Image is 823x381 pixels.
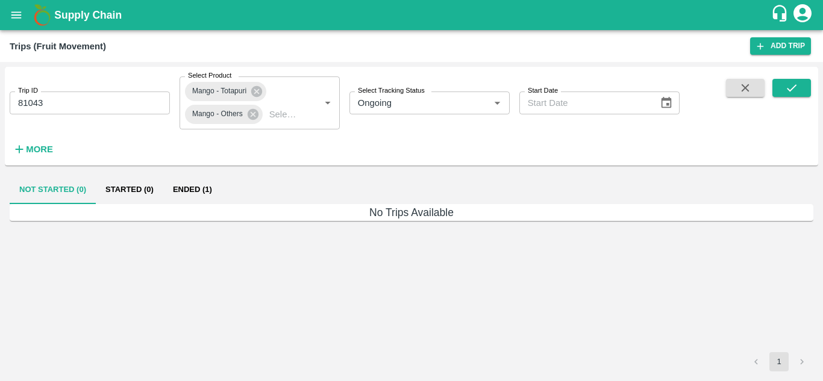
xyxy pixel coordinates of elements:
button: Started (0) [96,175,163,204]
div: Mango - Totapuri [185,82,266,101]
input: Start Date [519,91,651,114]
input: Select Tracking Status [353,95,471,111]
label: Select Product [188,71,231,81]
strong: More [26,144,53,154]
button: page 1 [769,352,789,371]
input: Enter Trip ID [10,91,170,114]
div: customer-support [771,4,792,26]
h6: No Trips Available [10,204,813,221]
button: Not Started (0) [10,175,96,204]
button: Ended (1) [163,175,222,204]
button: Open [489,95,505,111]
div: Mango - Others [185,105,263,124]
div: account of current user [792,2,813,28]
button: Open [320,95,336,111]
label: Start Date [528,86,558,96]
button: open drawer [2,1,30,29]
span: Mango - Others [185,108,250,120]
label: Select Tracking Status [358,86,425,96]
a: Supply Chain [54,7,771,23]
img: logo [30,3,54,27]
button: Choose date [655,91,678,114]
b: Supply Chain [54,9,122,21]
button: More [10,139,56,160]
label: Trip ID [18,86,38,96]
nav: pagination navigation [745,352,813,371]
input: Select Product [264,107,301,122]
a: Add Trip [750,37,811,55]
span: Mango - Totapuri [185,85,254,98]
div: Trips (Fruit Movement) [10,39,106,54]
